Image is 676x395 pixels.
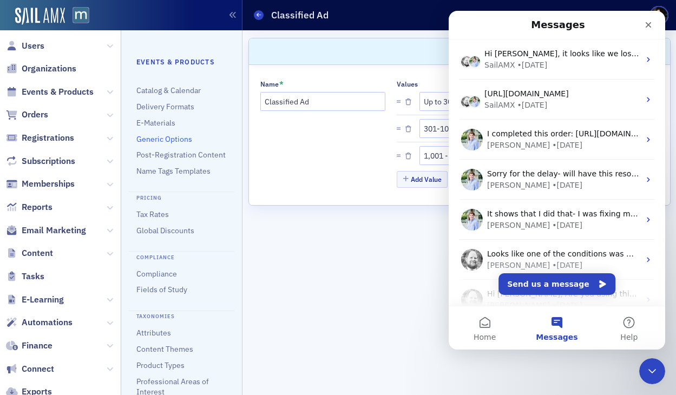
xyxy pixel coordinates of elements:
[136,85,201,95] a: Catalog & Calendar
[12,238,34,260] img: Profile image for Aidan
[36,49,67,60] div: SailAMX
[73,7,89,24] img: SailAMX
[136,360,185,370] a: Product Types
[22,247,53,259] span: Content
[19,84,32,97] img: Luke avatar
[449,11,665,350] iframe: To enrich screen reader interactions, please activate Accessibility in Grammarly extension settings
[22,271,44,282] span: Tasks
[6,109,48,121] a: Orders
[6,247,53,259] a: Content
[103,249,134,260] div: • [DATE]
[15,8,65,25] img: SailAMX
[38,199,634,207] span: It shows that I did that- I was fixing membership dates and created a new order. Not sure why the...
[38,119,211,127] span: I completed this order: [URL][DOMAIN_NAME]
[22,155,75,167] span: Subscriptions
[22,317,73,328] span: Automations
[69,89,99,100] div: • [DATE]
[22,340,52,352] span: Finance
[136,209,169,219] a: Tax Rates
[38,169,101,180] div: [PERSON_NAME]
[22,225,86,236] span: Email Marketing
[6,178,75,190] a: Memberships
[6,340,52,352] a: Finance
[38,209,101,220] div: [PERSON_NAME]
[22,363,54,375] span: Connect
[649,6,668,25] span: Profile
[12,118,34,140] img: Profile image for Luke
[22,294,64,306] span: E-Learning
[639,358,665,384] iframe: Intercom live chat
[279,80,284,88] abbr: This field is required
[6,225,86,236] a: Email Marketing
[172,322,189,330] span: Help
[129,251,234,261] h4: Compliance
[6,40,44,52] a: Users
[136,118,175,128] a: E-Materials
[65,7,89,25] a: View Homepage
[145,295,216,339] button: Help
[136,344,193,354] a: Content Themes
[136,134,192,144] a: Generic Options
[22,132,74,144] span: Registrations
[136,102,194,111] a: Delivery Formats
[136,328,171,338] a: Attributes
[12,198,34,220] img: Profile image for Luke
[136,57,227,67] h4: Events & Products
[6,63,76,75] a: Organizations
[271,9,329,22] h1: Classified Ad
[11,84,24,97] img: Aidan avatar
[72,295,144,339] button: Messages
[38,289,101,300] div: [PERSON_NAME]
[6,86,94,98] a: Events & Products
[6,294,64,306] a: E-Learning
[6,132,74,144] a: Registrations
[6,363,54,375] a: Connect
[103,169,134,180] div: • [DATE]
[38,249,101,260] div: [PERSON_NAME]
[136,226,194,235] a: Global Discounts
[25,322,47,330] span: Home
[36,89,67,100] div: SailAMX
[6,155,75,167] a: Subscriptions
[22,178,75,190] span: Memberships
[22,201,52,213] span: Reports
[36,78,120,87] span: [URL][DOMAIN_NAME]
[129,192,234,202] h4: Pricing
[38,159,229,167] span: Sorry for the delay- will have this resolved [DATE].
[136,150,226,160] a: Post-Registration Content
[69,49,99,60] div: • [DATE]
[103,289,134,300] div: • [DATE]
[87,322,129,330] span: Messages
[136,285,187,294] a: Fields of Study
[103,129,134,140] div: • [DATE]
[22,40,44,52] span: Users
[6,271,44,282] a: Tasks
[6,317,73,328] a: Automations
[38,129,101,140] div: [PERSON_NAME]
[136,269,177,279] a: Compliance
[50,262,167,284] button: Send us a message
[260,80,279,88] div: Name
[129,311,234,321] h4: Taxonomies
[22,109,48,121] span: Orders
[6,201,52,213] a: Reports
[12,278,34,300] img: Profile image for Aidan
[12,158,34,180] img: Profile image for Luke
[22,63,76,75] span: Organizations
[397,171,448,188] button: Add Value
[397,80,418,88] div: Values
[22,86,94,98] span: Events & Products
[589,10,627,20] div: Support
[136,166,211,176] a: Name Tags Templates
[103,209,134,220] div: • [DATE]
